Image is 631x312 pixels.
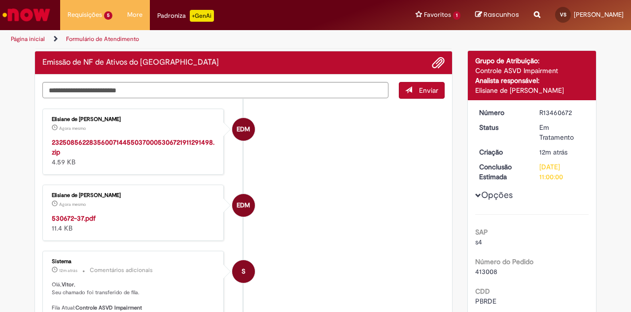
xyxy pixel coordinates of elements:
[232,118,255,141] div: Elisiane de Moura Cardozo
[52,193,216,198] div: Elisiane de [PERSON_NAME]
[52,214,96,223] a: 530672-37.pdf
[475,56,589,66] div: Grupo de Atribuição:
[475,237,482,246] span: s4
[432,56,445,69] button: Adicionar anexos
[475,76,589,85] div: Analista responsável:
[104,11,112,20] span: 5
[66,35,139,43] a: Formulário de Atendimento
[419,86,438,95] span: Enviar
[237,117,250,141] span: EDM
[539,147,585,157] div: 29/08/2025 08:09:25
[59,268,77,273] span: 12m atrás
[157,10,214,22] div: Padroniza
[539,148,567,156] span: 12m atrás
[539,162,585,182] div: [DATE] 11:00:00
[62,281,74,288] b: Vitor
[52,138,214,156] a: 23250856228356007144550370005306721911291498.zip
[475,228,488,236] b: SAP
[475,85,589,95] div: Elisiane de [PERSON_NAME]
[59,268,77,273] time: 29/08/2025 08:09:29
[52,259,216,265] div: Sistema
[472,108,532,117] dt: Número
[475,287,490,296] b: CDD
[472,122,532,132] dt: Status
[472,162,532,182] dt: Conclusão Estimada
[475,66,589,76] div: Controle ASVD Impairment
[475,10,519,20] a: Rascunhos
[539,108,585,117] div: R13460672
[42,58,219,67] h2: Emissão de NF de Ativos do ASVD Histórico de tíquete
[453,11,460,20] span: 1
[52,137,216,167] div: 4.59 KB
[484,10,519,19] span: Rascunhos
[232,260,255,283] div: System
[399,82,445,99] button: Enviar
[475,257,533,266] b: Número do Pedido
[59,125,86,131] span: Agora mesmo
[574,10,624,19] span: [PERSON_NAME]
[11,35,45,43] a: Página inicial
[539,148,567,156] time: 29/08/2025 08:09:25
[424,10,451,20] span: Favoritos
[75,304,142,312] b: Controle ASVD Impairment
[59,201,86,207] span: Agora mesmo
[7,30,413,48] ul: Trilhas de página
[472,147,532,157] dt: Criação
[52,213,216,233] div: 11.4 KB
[560,11,566,18] span: VS
[42,82,388,98] textarea: Digite sua mensagem aqui...
[232,194,255,217] div: Elisiane de Moura Cardozo
[90,266,153,274] small: Comentários adicionais
[242,260,245,283] span: S
[59,125,86,131] time: 29/08/2025 08:21:33
[237,194,250,217] span: EDM
[190,10,214,22] p: +GenAi
[539,122,585,142] div: Em Tratamento
[68,10,102,20] span: Requisições
[52,117,216,122] div: Elisiane de [PERSON_NAME]
[127,10,142,20] span: More
[475,267,497,276] span: 413008
[475,297,496,306] span: PBRDE
[1,5,52,25] img: ServiceNow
